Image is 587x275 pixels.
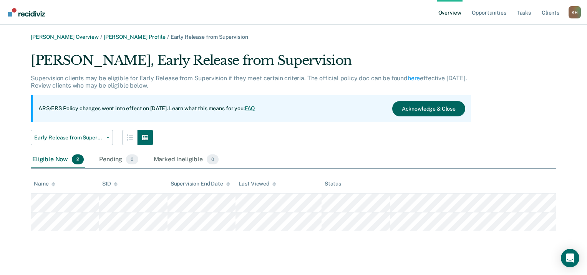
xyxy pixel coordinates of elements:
div: [PERSON_NAME], Early Release from Supervision [31,53,471,75]
button: Profile dropdown button [569,6,581,18]
div: Open Intercom Messenger [561,249,579,267]
a: [PERSON_NAME] Overview [31,34,99,40]
span: 2 [72,154,84,164]
div: SID [102,181,118,187]
img: Recidiviz [8,8,45,17]
a: here [408,75,420,82]
span: / [166,34,171,40]
div: Status [325,181,341,187]
p: Supervision clients may be eligible for Early Release from Supervision if they meet certain crite... [31,75,467,89]
div: Last Viewed [239,181,276,187]
button: Early Release from Supervision [31,130,113,145]
a: FAQ [245,105,255,111]
button: Acknowledge & Close [392,101,465,116]
span: 0 [126,154,138,164]
div: K H [569,6,581,18]
p: ARS/ERS Policy changes went into effect on [DATE]. Learn what this means for you: [38,105,255,113]
div: Eligible Now2 [31,151,85,168]
div: Supervision End Date [171,181,230,187]
div: Pending0 [98,151,139,168]
span: Early Release from Supervision [34,134,103,141]
span: / [99,34,104,40]
div: Name [34,181,55,187]
div: Marked Ineligible0 [152,151,221,168]
a: [PERSON_NAME] Profile [104,34,166,40]
span: 0 [207,154,219,164]
span: Early Release from Supervision [171,34,248,40]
